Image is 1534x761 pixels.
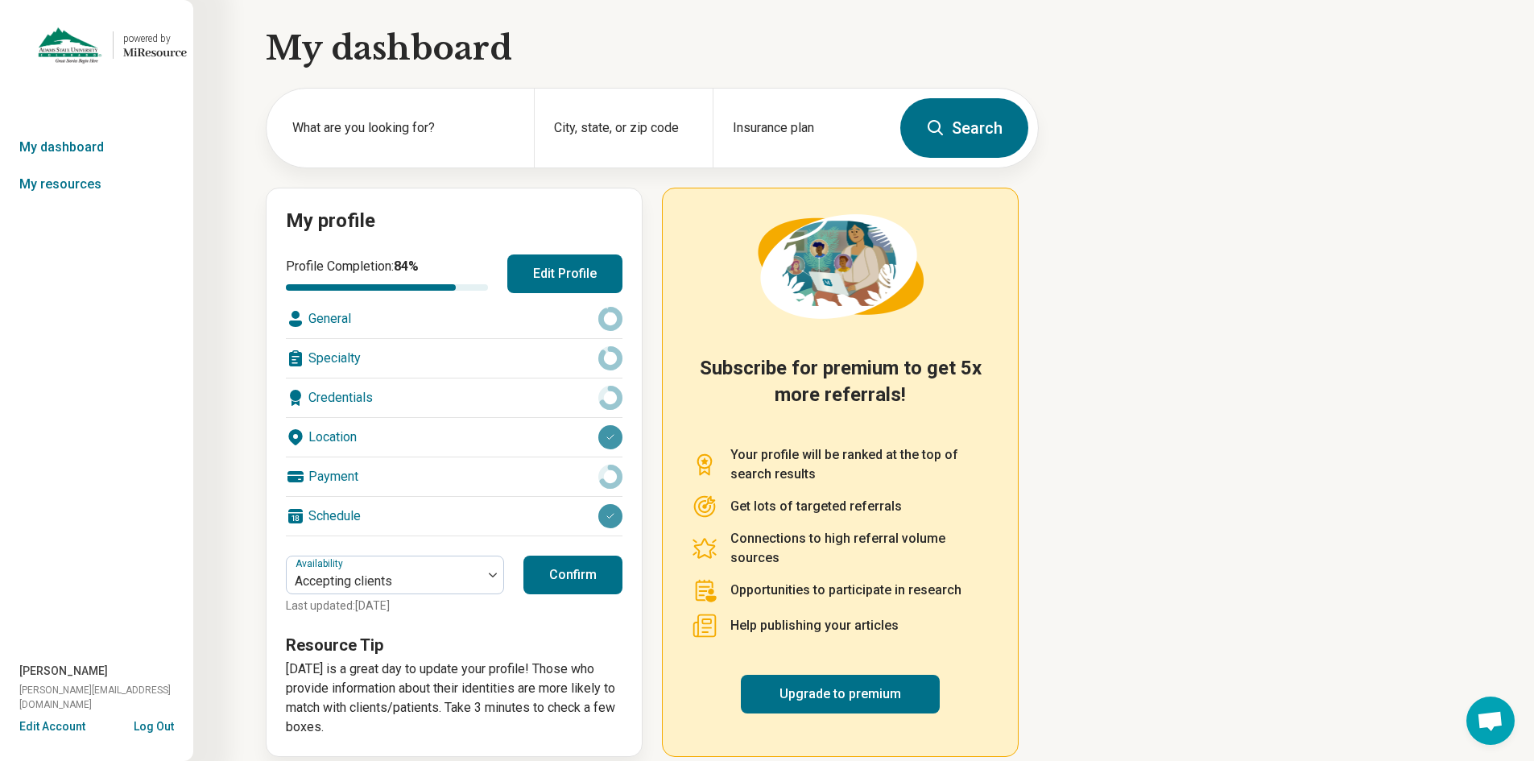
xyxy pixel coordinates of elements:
div: Location [286,418,622,457]
button: Edit Account [19,718,85,735]
p: Opportunities to participate in research [730,581,961,600]
div: Specialty [286,339,622,378]
div: Schedule [286,497,622,536]
label: What are you looking for? [292,118,515,138]
div: General [286,300,622,338]
p: Get lots of targeted referrals [730,497,902,516]
div: Payment [286,457,622,496]
button: Edit Profile [507,254,622,293]
div: Profile Completion: [286,257,488,291]
h2: My profile [286,208,622,235]
p: Your profile will be ranked at the top of search results [730,445,989,484]
div: Credentials [286,378,622,417]
span: 84 % [394,258,419,274]
button: Log Out [134,718,174,731]
button: Confirm [523,556,622,594]
h1: My dashboard [266,26,1039,71]
p: Last updated: [DATE] [286,598,504,614]
p: Help publishing your articles [730,616,899,635]
div: powered by [123,31,187,46]
span: [PERSON_NAME][EMAIL_ADDRESS][DOMAIN_NAME] [19,683,193,712]
label: Availability [296,558,346,569]
button: Search [900,98,1028,158]
img: Adams State University [37,26,103,64]
h3: Resource Tip [286,634,622,656]
p: [DATE] is a great day to update your profile! Those who provide information about their identitie... [286,660,622,737]
a: Adams State Universitypowered by [6,26,187,64]
a: Upgrade to premium [741,675,940,713]
span: [PERSON_NAME] [19,663,108,680]
h2: Subscribe for premium to get 5x more referrals! [692,355,989,426]
div: Open chat [1466,697,1515,745]
p: Connections to high referral volume sources [730,529,989,568]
